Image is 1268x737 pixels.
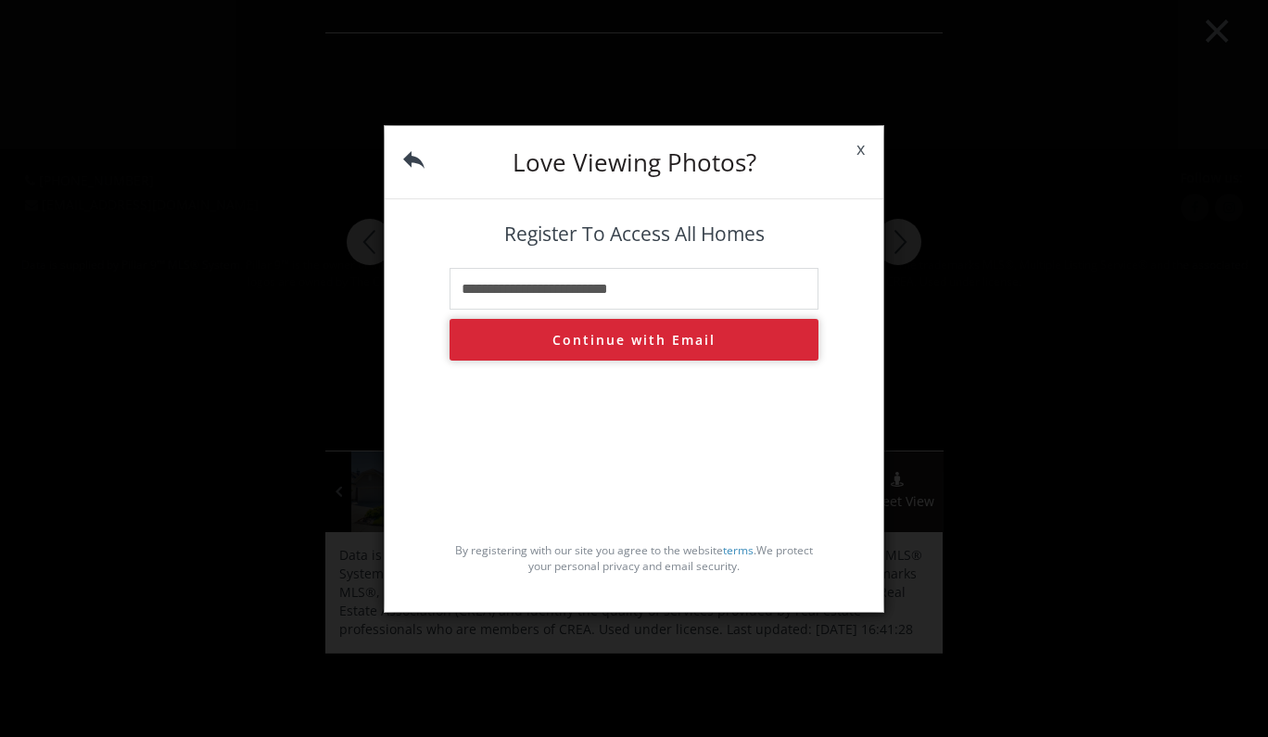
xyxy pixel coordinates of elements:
[450,319,818,361] button: Continue with Email
[838,123,883,175] span: x
[403,149,425,171] img: back
[723,542,754,558] a: terms
[450,223,818,245] h4: Register To Access All Homes
[450,150,818,174] h3: Love Viewing Photos?
[450,542,818,574] p: By registering with our site you agree to the website . We protect your personal privacy and emai...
